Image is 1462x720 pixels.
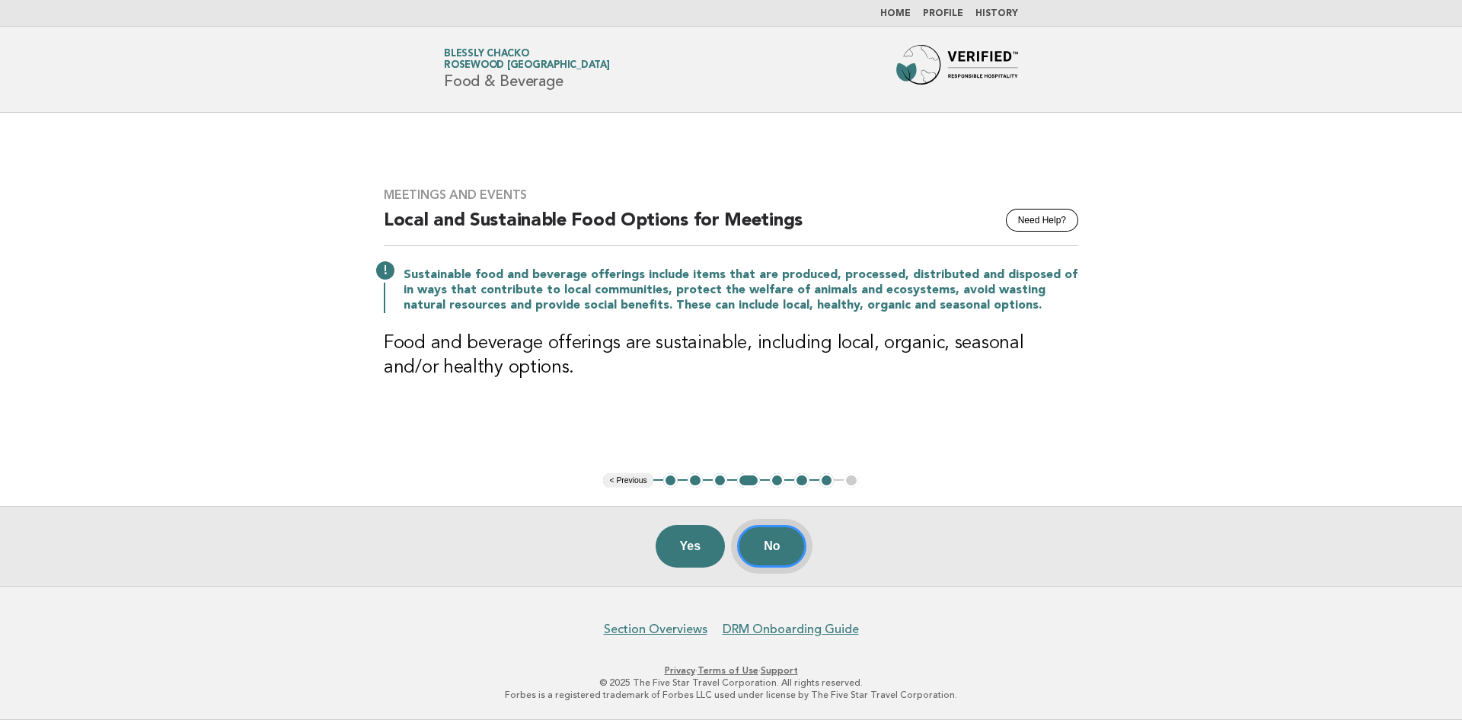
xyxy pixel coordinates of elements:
[880,9,911,18] a: Home
[604,622,707,637] a: Section Overviews
[384,331,1078,380] h3: Food and beverage offerings are sustainable, including local, organic, seasonal and/or healthy op...
[975,9,1018,18] a: History
[770,473,785,488] button: 5
[723,622,859,637] a: DRM Onboarding Guide
[688,473,703,488] button: 2
[384,209,1078,246] h2: Local and Sustainable Food Options for Meetings
[265,664,1197,677] p: · ·
[663,473,678,488] button: 1
[794,473,809,488] button: 6
[404,267,1078,313] p: Sustainable food and beverage offerings include items that are produced, processed, distributed a...
[265,689,1197,701] p: Forbes is a registered trademark of Forbes LLC used under license by The Five Star Travel Corpora...
[603,473,653,488] button: < Previous
[265,677,1197,689] p: © 2025 The Five Star Travel Corporation. All rights reserved.
[444,61,610,71] span: Rosewood [GEOGRAPHIC_DATA]
[665,665,695,676] a: Privacy
[444,50,610,89] h1: Food & Beverage
[819,473,835,488] button: 7
[737,525,806,568] button: No
[923,9,963,18] a: Profile
[384,187,1078,203] h3: Meetings and Events
[444,49,610,70] a: Blessly chackoRosewood [GEOGRAPHIC_DATA]
[896,45,1018,94] img: Forbes Travel Guide
[697,665,758,676] a: Terms of Use
[713,473,728,488] button: 3
[656,525,726,568] button: Yes
[1006,209,1078,232] button: Need Help?
[737,473,759,488] button: 4
[761,665,798,676] a: Support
